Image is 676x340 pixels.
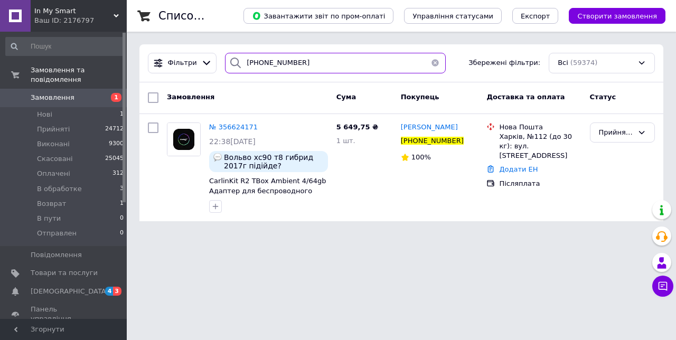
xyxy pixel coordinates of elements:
span: Доставка та оплата [486,93,565,101]
span: In My Smart [34,6,114,16]
span: Оплачені [37,169,70,178]
span: Замовлення [167,93,214,101]
span: Збережені фільтри: [468,58,540,68]
span: 3 [120,184,124,194]
span: 312 [112,169,124,178]
span: Експорт [521,12,550,20]
button: Завантажити звіт по пром-оплаті [243,8,393,24]
img: :speech_balloon: [213,153,222,162]
span: В пути [37,214,61,223]
button: Чат з покупцем [652,276,673,297]
span: 24712 [105,125,124,134]
span: 4 [105,287,114,296]
span: Товари та послуги [31,268,98,278]
div: Харків, №112 (до 30 кг): вул. [STREET_ADDRESS] [499,132,581,161]
div: Післяплата [499,179,581,188]
span: 3 [113,287,121,296]
a: Фото товару [167,122,201,156]
span: [DEMOGRAPHIC_DATA] [31,287,109,296]
div: Прийнято [599,127,633,138]
span: 0 [120,229,124,238]
span: 22:38[DATE] [209,137,256,146]
div: Нова Пошта [499,122,581,132]
img: Фото товару [167,123,200,156]
button: Експорт [512,8,559,24]
span: Отправлен [37,229,77,238]
span: Скасовані [37,154,73,164]
span: В обработке [37,184,82,194]
span: 0 [120,214,124,223]
span: Панель управління [31,305,98,324]
span: Управління статусами [412,12,493,20]
span: Всі [558,58,568,68]
span: Фільтри [168,58,197,68]
span: Повідомлення [31,250,82,260]
input: Пошук за номером замовлення, ПІБ покупця, номером телефону, Email, номером накладної [225,53,446,73]
a: Додати ЕН [499,165,538,173]
span: Возврат [37,199,66,209]
span: Замовлення та повідомлення [31,65,127,84]
span: 9300 [109,139,124,149]
input: Пошук [5,37,125,56]
span: [PERSON_NAME] [401,123,458,131]
span: [PHONE_NUMBER] [401,137,464,145]
button: Управління статусами [404,8,502,24]
h1: Список замовлень [158,10,266,22]
button: Створити замовлення [569,8,665,24]
span: 25045 [105,154,124,164]
span: 1 [120,110,124,119]
a: № 356624171 [209,123,258,131]
span: (59374) [570,59,598,67]
span: 100% [411,153,431,161]
a: [PERSON_NAME] [401,122,458,133]
span: Прийняті [37,125,70,134]
span: 1 [111,93,121,102]
span: Замовлення [31,93,74,102]
a: Створити замовлення [558,12,665,20]
span: Створити замовлення [577,12,657,20]
span: Покупець [401,93,439,101]
span: Завантажити звіт по пром-оплаті [252,11,385,21]
span: Статус [590,93,616,101]
span: Вольво хс90 т8 гибрид 2017г підійде? [224,153,324,170]
a: CarlinKit R2 TBox Ambient 4/64gb Адаптер для беспроводного подключения смартфона [209,177,326,204]
span: 1 [120,199,124,209]
button: Очистить [425,53,446,73]
div: Ваш ID: 2176797 [34,16,127,25]
span: Cума [336,93,356,101]
span: 1 шт. [336,137,355,145]
span: Виконані [37,139,70,149]
span: 5 649,75 ₴ [336,123,378,131]
span: Нові [37,110,52,119]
